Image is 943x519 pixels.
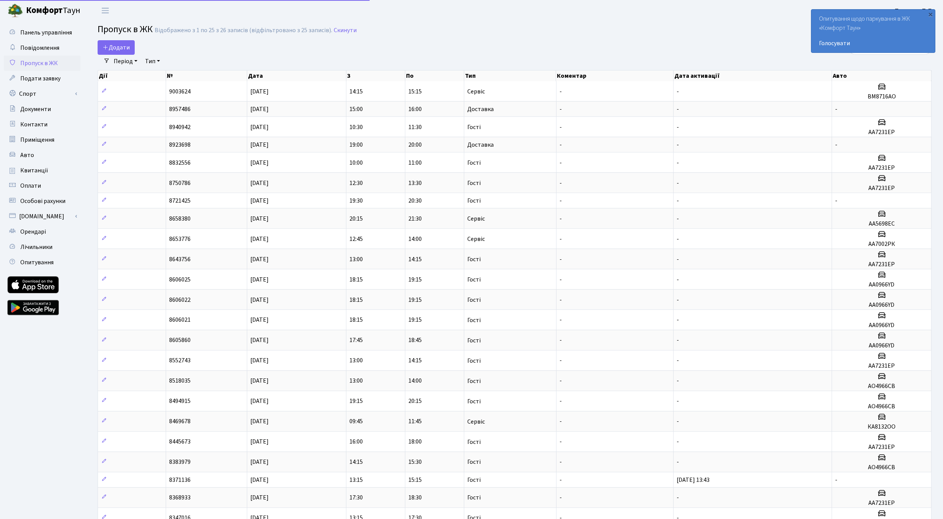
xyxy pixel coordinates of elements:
[169,214,191,223] span: 8658380
[560,159,562,167] span: -
[4,56,80,71] a: Пропуск в ЖК
[4,147,80,163] a: Авто
[677,87,679,96] span: -
[4,224,80,239] a: Орендарі
[250,296,269,304] span: [DATE]
[467,142,494,148] span: Доставка
[408,316,422,324] span: 19:15
[677,493,679,502] span: -
[408,476,422,484] span: 15:15
[835,362,928,370] h5: АА7231ЕР
[349,214,363,223] span: 20:15
[408,179,422,187] span: 13:30
[408,123,422,131] span: 11:30
[155,27,332,34] div: Відображено з 1 по 25 з 26 записів (відфільтровано з 25 записів).
[467,459,481,465] span: Гості
[4,40,80,56] a: Повідомлення
[835,141,837,149] span: -
[467,337,481,344] span: Гості
[169,235,191,243] span: 8653776
[408,417,422,426] span: 11:45
[247,70,346,81] th: Дата
[560,458,562,466] span: -
[20,197,65,205] span: Особові рахунки
[142,55,163,68] a: Тип
[349,255,363,264] span: 13:00
[349,397,363,406] span: 19:15
[811,10,935,52] div: Опитування щодо паркування в ЖК «Комфорт Таун»
[250,275,269,284] span: [DATE]
[98,70,166,81] th: Дії
[26,4,63,16] b: Комфорт
[349,377,363,385] span: 13:00
[560,316,562,324] span: -
[250,179,269,187] span: [DATE]
[250,235,269,243] span: [DATE]
[349,275,363,284] span: 18:15
[4,102,80,117] a: Документи
[169,417,191,426] span: 8469678
[677,275,679,284] span: -
[560,123,562,131] span: -
[349,179,363,187] span: 12:30
[835,241,928,248] h5: АА7002РК
[349,159,363,167] span: 10:00
[835,220,928,228] h5: АА5698ЕС
[677,476,710,484] span: [DATE] 13:43
[408,275,422,284] span: 19:15
[169,476,191,484] span: 8371136
[560,357,562,365] span: -
[334,27,357,34] a: Скинути
[20,28,72,37] span: Панель управління
[835,383,928,390] h5: АО4966СВ
[560,336,562,345] span: -
[169,105,191,113] span: 8957486
[20,105,51,113] span: Документи
[467,160,481,166] span: Гості
[169,397,191,406] span: 8494915
[560,196,562,205] span: -
[677,438,679,446] span: -
[20,166,48,175] span: Квитанції
[467,378,481,384] span: Гості
[4,132,80,147] a: Приміщення
[349,458,363,466] span: 14:15
[169,87,191,96] span: 9003624
[250,458,269,466] span: [DATE]
[677,105,679,113] span: -
[677,159,679,167] span: -
[20,59,58,67] span: Пропуск в ЖК
[20,120,47,129] span: Контакти
[835,423,928,431] h5: КА8132ОО
[169,296,191,304] span: 8606022
[467,124,481,130] span: Гості
[4,117,80,132] a: Контакти
[408,458,422,466] span: 15:30
[464,70,556,81] th: Тип
[560,87,562,96] span: -
[20,44,59,52] span: Повідомлення
[96,4,115,17] button: Переключити навігацію
[895,7,934,15] b: Токмина Т. Б.
[677,141,679,149] span: -
[166,70,247,81] th: №
[835,281,928,288] h5: AA0966YD
[250,159,269,167] span: [DATE]
[560,417,562,426] span: -
[835,444,928,451] h5: АА7231ЕР
[677,316,679,324] span: -
[560,105,562,113] span: -
[111,55,140,68] a: Період
[408,336,422,345] span: 18:45
[169,493,191,502] span: 8368933
[677,214,679,223] span: -
[560,275,562,284] span: -
[467,419,485,425] span: Сервіс
[467,256,481,262] span: Гості
[467,277,481,283] span: Гості
[927,10,934,18] div: ×
[4,163,80,178] a: Квитанції
[349,235,363,243] span: 12:45
[677,123,679,131] span: -
[349,336,363,345] span: 17:45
